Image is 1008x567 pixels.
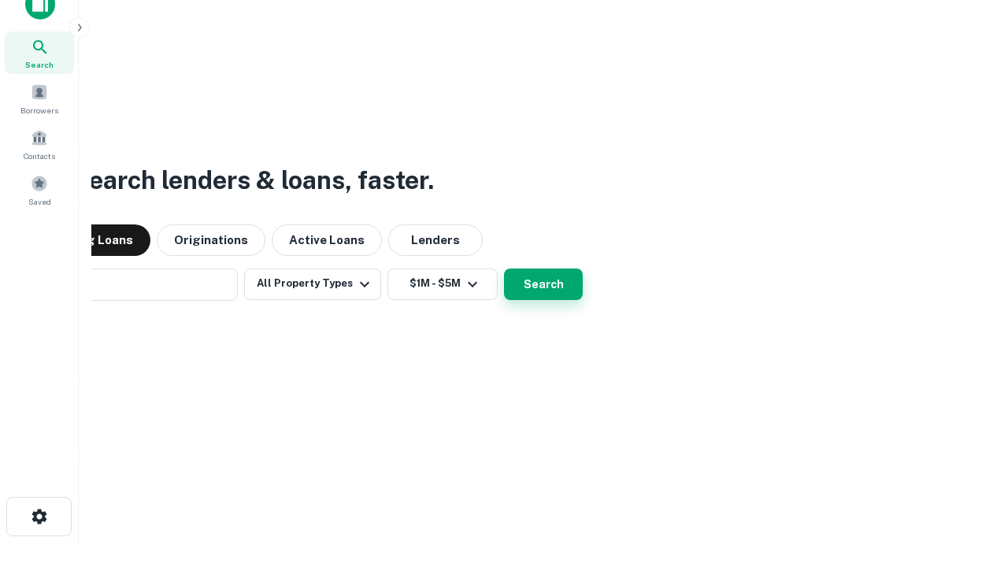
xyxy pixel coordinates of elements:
[20,104,58,117] span: Borrowers
[388,224,483,256] button: Lenders
[929,441,1008,517] iframe: Chat Widget
[24,150,55,162] span: Contacts
[5,169,74,211] a: Saved
[244,269,381,300] button: All Property Types
[5,31,74,74] a: Search
[157,224,265,256] button: Originations
[25,58,54,71] span: Search
[72,161,434,199] h3: Search lenders & loans, faster.
[272,224,382,256] button: Active Loans
[5,123,74,165] a: Contacts
[504,269,583,300] button: Search
[5,77,74,120] a: Borrowers
[387,269,498,300] button: $1M - $5M
[28,195,51,208] span: Saved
